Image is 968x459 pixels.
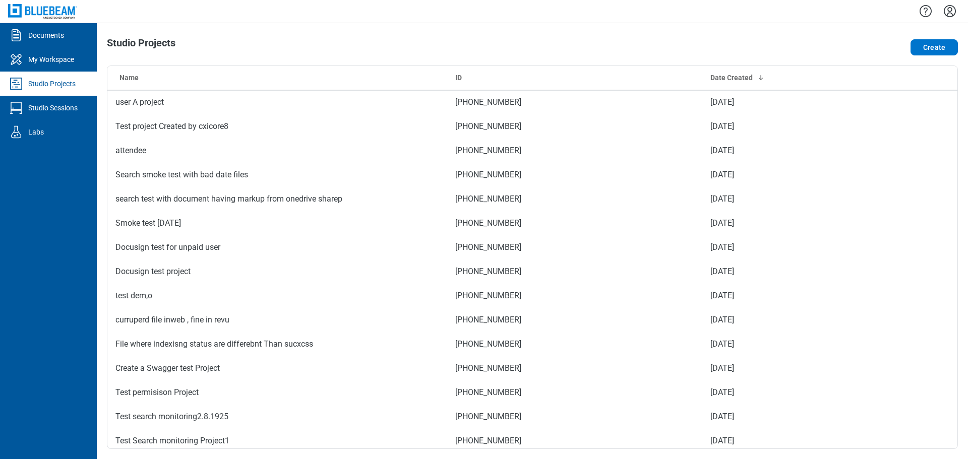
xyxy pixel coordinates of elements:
td: [DATE] [702,114,872,139]
div: My Workspace [28,54,74,64]
td: Search smoke test with bad date files [107,163,447,187]
td: [PHONE_NUMBER] [447,308,702,332]
svg: Studio Projects [8,76,24,92]
td: [PHONE_NUMBER] [447,332,702,356]
svg: Studio Sessions [8,100,24,116]
td: [PHONE_NUMBER] [447,380,702,405]
td: [PHONE_NUMBER] [447,114,702,139]
td: attendee [107,139,447,163]
button: Create [911,39,958,55]
td: Test Search monitoring Project1 [107,429,447,453]
div: Documents [28,30,64,40]
td: Docusign test for unpaid user [107,235,447,259]
td: [DATE] [702,187,872,211]
button: Settings [942,3,958,20]
td: [DATE] [702,332,872,356]
td: [DATE] [702,163,872,187]
div: Studio Projects [28,79,76,89]
td: user A project [107,90,447,114]
td: [DATE] [702,405,872,429]
div: Studio Sessions [28,103,78,113]
td: Test project Created by cxicore8 [107,114,447,139]
td: curruperd file inweb , fine in revu [107,308,447,332]
td: [PHONE_NUMBER] [447,405,702,429]
td: Smoke test [DATE] [107,211,447,235]
td: Create a Swagger test Project [107,356,447,380]
td: [PHONE_NUMBER] [447,429,702,453]
td: [DATE] [702,356,872,380]
td: search test with document having markup from onedrive sharep [107,187,447,211]
div: Labs [28,127,44,137]
td: [PHONE_NUMBER] [447,187,702,211]
svg: Labs [8,124,24,140]
td: Docusign test project [107,259,447,284]
td: [DATE] [702,284,872,308]
td: [DATE] [702,139,872,163]
div: Name [119,73,439,83]
svg: Documents [8,27,24,43]
td: [DATE] [702,90,872,114]
td: [DATE] [702,259,872,284]
td: [DATE] [702,211,872,235]
td: [PHONE_NUMBER] [447,235,702,259]
td: [DATE] [702,235,872,259]
td: [PHONE_NUMBER] [447,163,702,187]
img: Bluebeam, Inc. [8,4,77,19]
td: [PHONE_NUMBER] [447,139,702,163]
div: ID [455,73,694,83]
td: File where indexisng status are differebnt Than sucxcss [107,332,447,356]
h1: Studio Projects [107,37,175,53]
td: [PHONE_NUMBER] [447,356,702,380]
td: [DATE] [702,380,872,405]
td: [PHONE_NUMBER] [447,284,702,308]
svg: My Workspace [8,51,24,68]
td: [PHONE_NUMBER] [447,90,702,114]
td: Test search monitoring2.8.1925 [107,405,447,429]
td: test dem,o [107,284,447,308]
td: [DATE] [702,429,872,453]
div: Date Created [710,73,864,83]
td: [PHONE_NUMBER] [447,211,702,235]
td: [DATE] [702,308,872,332]
td: Test permisison Project [107,380,447,405]
td: [PHONE_NUMBER] [447,259,702,284]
